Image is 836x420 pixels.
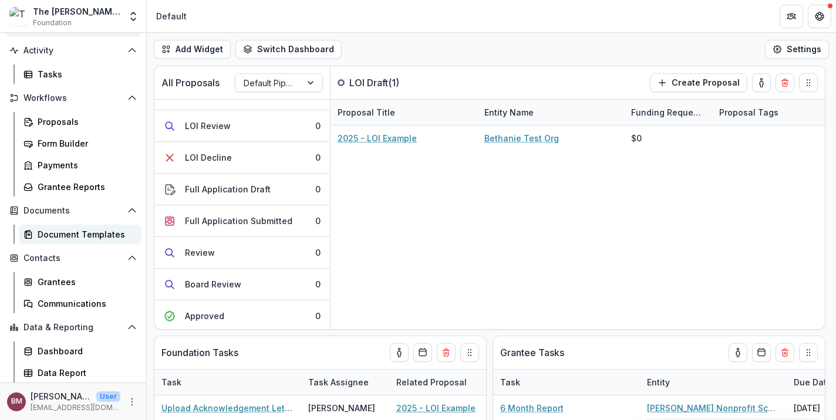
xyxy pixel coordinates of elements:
[23,253,123,263] span: Contacts
[19,341,141,361] a: Dashboard
[389,376,474,388] div: Related Proposal
[235,40,342,59] button: Switch Dashboard
[33,18,72,28] span: Foundation
[156,10,187,22] div: Default
[331,106,402,118] div: Proposal Title
[5,41,141,60] button: Open Activity
[640,376,677,388] div: Entity
[315,183,321,195] div: 0
[389,370,536,395] div: Related Proposal
[500,402,564,414] a: 6 Month Report
[301,370,389,395] div: Task Assignee
[315,278,321,290] div: 0
[799,73,818,92] button: Drag
[5,318,141,337] button: Open Data & Reporting
[154,205,330,237] button: Full Application Submitted0
[808,5,831,28] button: Get Help
[154,269,330,300] button: Board Review0
[185,120,231,132] div: LOI Review
[151,8,191,25] nav: breadcrumb
[19,363,141,382] a: Data Report
[500,346,564,360] p: Grantee Tasks
[437,343,456,362] button: Delete card
[5,201,141,220] button: Open Documents
[185,151,232,164] div: LOI Decline
[315,151,321,164] div: 0
[331,100,477,125] div: Proposal Title
[413,343,432,362] button: Calendar
[185,246,215,259] div: Review
[31,402,120,413] p: [EMAIL_ADDRESS][DOMAIN_NAME]
[315,120,321,132] div: 0
[38,181,132,193] div: Grantee Reports
[161,346,238,360] p: Foundation Tasks
[315,310,321,322] div: 0
[5,89,141,107] button: Open Workflows
[23,206,123,216] span: Documents
[799,343,818,362] button: Drag
[125,395,139,409] button: More
[752,343,771,362] button: Calendar
[23,46,123,56] span: Activity
[308,402,375,414] div: [PERSON_NAME]
[38,137,132,150] div: Form Builder
[484,132,559,144] a: Bethanie Test Org
[624,100,712,125] div: Funding Requested
[154,174,330,205] button: Full Application Draft0
[19,272,141,292] a: Grantees
[154,40,231,59] button: Add Widget
[154,370,301,395] div: Task
[477,100,624,125] div: Entity Name
[185,183,271,195] div: Full Application Draft
[712,106,786,118] div: Proposal Tags
[38,159,132,171] div: Payments
[640,370,787,395] div: Entity
[161,402,294,414] a: Upload Acknowledgement Letter
[19,112,141,131] a: Proposals
[301,376,376,388] div: Task Assignee
[96,391,120,402] p: User
[185,215,292,227] div: Full Application Submitted
[765,40,829,59] button: Settings
[349,76,437,90] p: LOI Draft ( 1 )
[154,237,330,269] button: Review0
[31,390,92,402] p: [PERSON_NAME]
[154,142,330,174] button: LOI Decline0
[477,106,541,118] div: Entity Name
[650,73,747,92] button: Create Proposal
[23,93,123,103] span: Workflows
[776,73,794,92] button: Delete card
[338,132,417,144] a: 2025 - LOI Example
[631,132,642,144] div: $0
[19,177,141,197] a: Grantee Reports
[154,376,188,388] div: Task
[154,300,330,332] button: Approved0
[38,367,132,379] div: Data Report
[624,106,712,118] div: Funding Requested
[11,398,22,405] div: Bethanie Milteer
[19,225,141,244] a: Document Templates
[23,323,123,333] span: Data & Reporting
[315,246,321,259] div: 0
[38,68,132,80] div: Tasks
[9,7,28,26] img: The Carol and James Collins Foundation Workflow Sandbox
[780,5,803,28] button: Partners
[125,5,141,28] button: Open entity switcher
[729,343,747,362] button: toggle-assigned-to-me
[38,345,132,357] div: Dashboard
[154,110,330,142] button: LOI Review0
[493,376,527,388] div: Task
[33,5,120,18] div: The [PERSON_NAME] and [PERSON_NAME] Foundation Workflow Sandbox
[5,249,141,267] button: Open Contacts
[390,343,409,362] button: toggle-assigned-to-me
[776,343,794,362] button: Delete card
[185,278,241,290] div: Board Review
[396,402,476,414] a: 2025 - LOI Example
[493,370,640,395] div: Task
[185,310,224,322] div: Approved
[647,402,780,414] a: [PERSON_NAME] Nonprofit School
